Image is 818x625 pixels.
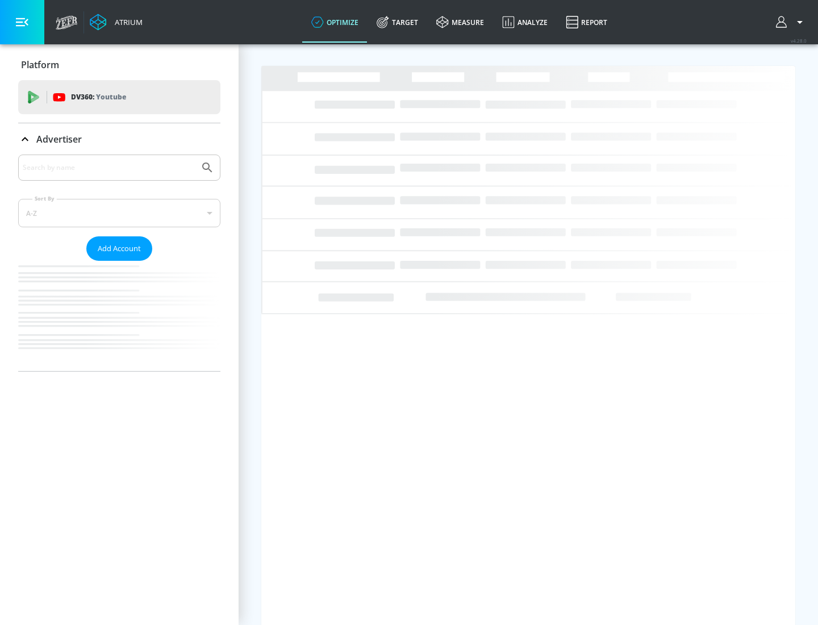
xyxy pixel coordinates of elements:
[36,133,82,145] p: Advertiser
[493,2,557,43] a: Analyze
[18,199,220,227] div: A-Z
[90,14,143,31] a: Atrium
[302,2,368,43] a: optimize
[368,2,427,43] a: Target
[18,49,220,81] div: Platform
[791,37,807,44] span: v 4.28.0
[32,195,57,202] label: Sort By
[86,236,152,261] button: Add Account
[23,160,195,175] input: Search by name
[71,91,126,103] p: DV360:
[427,2,493,43] a: measure
[557,2,616,43] a: Report
[18,155,220,371] div: Advertiser
[18,261,220,371] nav: list of Advertiser
[110,17,143,27] div: Atrium
[98,242,141,255] span: Add Account
[18,80,220,114] div: DV360: Youtube
[18,123,220,155] div: Advertiser
[96,91,126,103] p: Youtube
[21,59,59,71] p: Platform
